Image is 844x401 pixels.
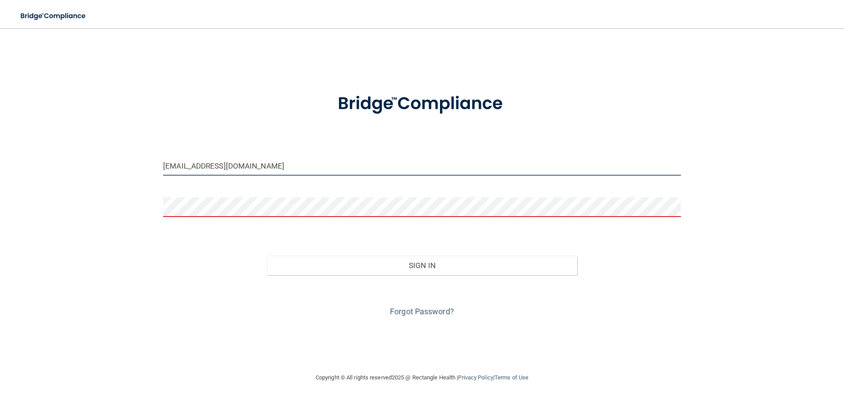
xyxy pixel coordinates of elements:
button: Sign In [267,256,578,275]
img: bridge_compliance_login_screen.278c3ca4.svg [320,81,524,127]
img: bridge_compliance_login_screen.278c3ca4.svg [13,7,94,25]
a: Privacy Policy [458,374,493,381]
a: Terms of Use [495,374,528,381]
a: Forgot Password? [390,307,454,316]
div: Copyright © All rights reserved 2025 @ Rectangle Health | | [262,364,582,392]
input: Email [163,156,681,176]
